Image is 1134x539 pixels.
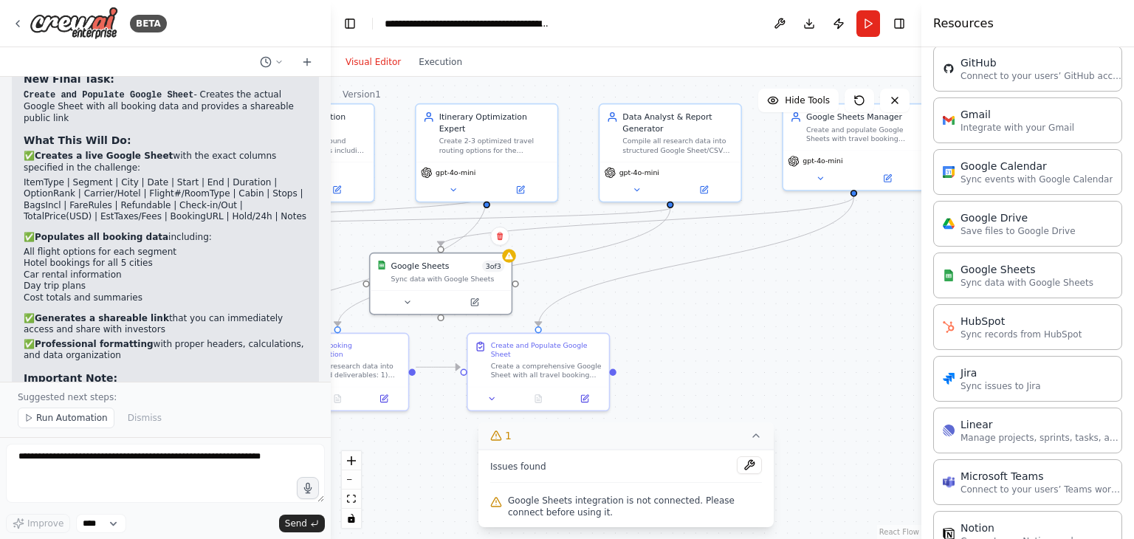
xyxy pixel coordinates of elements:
[785,95,830,106] span: Hide Tools
[514,392,563,406] button: No output available
[24,90,193,100] code: Create and Populate Google Sheet
[491,361,602,380] div: Create a comprehensive Google Sheet with all travel booking data. Set up a spreadsheet with the e...
[961,55,1123,70] div: GitHub
[889,13,910,34] button: Hide right sidebar
[285,518,307,529] span: Send
[961,329,1082,340] p: Sync records from HubSpot
[961,521,1102,535] div: Notion
[24,247,307,258] li: All flight options for each segment
[488,183,553,197] button: Open in side panel
[410,53,471,71] button: Execution
[5,208,676,235] g: Edge from 854e43e6-d0e0-4313-a927-32f8a1453eb6 to 2d9fbe29-a03a-4232-aeac-2a65fbd68261
[961,469,1123,484] div: Microsoft Teams
[340,13,360,34] button: Hide left sidebar
[290,361,402,380] div: Compile all research data into the required deliverables: 1) Create a detailed Google Sheet/CSV w...
[266,333,409,411] div: Generate Booking DocumentationCompile all research data into the required deliverables: 1) Create...
[490,461,546,473] span: Issues found
[622,137,734,155] div: Compile all research data into structured Google Sheet/CSV format and comprehensive markdown repo...
[24,372,117,384] strong: Important Note:
[27,518,63,529] span: Improve
[290,340,402,359] div: Generate Booking Documentation
[478,422,774,450] button: 1
[671,183,736,197] button: Open in side panel
[782,103,925,191] div: Google Sheets ManagerCreate and populate Google Sheets with travel booking data. Set up the compl...
[35,232,168,242] strong: Populates all booking data
[961,277,1093,289] p: Sync data with Google Sheets
[24,89,307,125] li: - Creates the actual Google Sheet with all booking data and provides a shareable public link
[961,417,1123,432] div: Linear
[30,7,118,40] img: Logo
[24,151,307,174] p: ✅ with the exact columns specified in the challenge:
[855,171,920,185] button: Open in side panel
[364,392,403,406] button: Open in side panel
[439,137,551,155] div: Create 2-3 optimized travel routing options for the {trip_duration} day trip, balancing total cos...
[961,314,1082,329] div: HubSpot
[879,528,919,536] a: React Flow attribution
[961,122,1074,134] p: Integrate with your Gmail
[961,225,1076,237] p: Save files to Google Drive
[24,177,307,223] li: ItemType | Segment | City | Date | Start | End | Duration | OptionRank | Carrier/Hotel | Flight#/...
[933,15,994,32] h4: Resources
[297,477,319,499] button: Click to speak your automation idea
[385,16,551,31] nav: breadcrumb
[416,361,460,373] g: Edge from 92573743-f9f3-4ec3-9e9b-e8c5d93ecdcb to c94c434b-c249-4842-aa04-d4032e8bee6f
[304,183,369,197] button: Open in side panel
[622,111,734,134] div: Data Analyst & Report Generator
[313,392,362,406] button: No output available
[532,196,859,326] g: Edge from 28bc5e45-a4af-4698-b95c-e80836f52af8 to c94c434b-c249-4842-aa04-d4032e8bee6f
[961,484,1123,495] p: Connect to your users’ Teams workspaces
[961,262,1093,277] div: Google Sheets
[331,208,676,326] g: Edge from 854e43e6-d0e0-4313-a927-32f8a1453eb6 to 92573743-f9f3-4ec3-9e9b-e8c5d93ecdcb
[415,103,558,202] div: Itinerary Optimization ExpertCreate 2-3 optimized travel routing options for the {trip_duration} ...
[254,53,289,71] button: Switch to previous chat
[255,111,367,134] div: Ground Transportation Specialist
[36,412,108,424] span: Run Automation
[943,269,955,281] img: Google Sheets
[255,137,367,155] div: Research and plan ground transportation options including car rentals for day trips within {drivi...
[342,490,361,509] button: fit view
[943,114,955,126] img: Gmail
[467,333,610,411] div: Create and Populate Google SheetCreate a comprehensive Google Sheet with all travel booking data....
[961,174,1113,185] p: Sync events with Google Calendar
[24,258,307,269] li: Hotel bookings for all 5 cities
[342,451,361,470] button: zoom in
[24,313,307,336] p: ✅ that you can immediately access and share with investors
[279,515,325,532] button: Send
[231,103,374,202] div: Ground Transportation SpecialistResearch and plan ground transportation options including car ren...
[439,111,551,134] div: Itinerary Optimization Expert
[342,451,361,528] div: React Flow controls
[943,218,955,230] img: Google Drive
[24,232,307,244] p: ✅ including:
[505,428,512,443] span: 1
[436,168,475,177] span: gpt-4o-mini
[442,295,507,309] button: Open in side panel
[295,53,319,71] button: Start a new chat
[24,281,307,292] li: Day trip plans
[24,73,114,85] strong: New Final Task:
[806,125,918,143] div: Create and populate Google Sheets with travel booking data. Set up the complete booking spreadshe...
[961,432,1123,444] p: Manage projects, sprints, tasks, and bug tracking in Linear
[337,53,410,71] button: Visual Editor
[508,495,762,518] span: Google Sheets integration is not connected. Please connect before using it.
[490,227,509,246] button: Delete node
[24,292,307,304] li: Cost totals and summaries
[35,151,173,161] strong: Creates a live Google Sheet
[806,111,918,123] div: Google Sheets Manager
[342,470,361,490] button: zoom out
[943,373,955,385] img: Jira
[24,269,307,281] li: Car rental information
[343,89,381,100] div: Version 1
[18,408,114,428] button: Run Automation
[803,157,842,165] span: gpt-4o-mini
[369,253,512,315] div: Google SheetsGoogle Sheets3of3Sync data with Google Sheets
[961,70,1123,82] p: Connect to your users’ GitHub accounts
[391,274,504,283] div: Sync data with Google Sheets
[35,313,169,323] strong: Generates a shareable link
[435,196,859,246] g: Edge from 28bc5e45-a4af-4698-b95c-e80836f52af8 to 014e10ca-9437-4a60-bd01-8f4293948a0c
[619,168,659,177] span: gpt-4o-mini
[943,321,955,333] img: HubSpot
[961,380,1041,392] p: Sync issues to Jira
[758,89,839,112] button: Hide Tools
[391,261,449,272] div: Google Sheets
[943,425,955,436] img: Linear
